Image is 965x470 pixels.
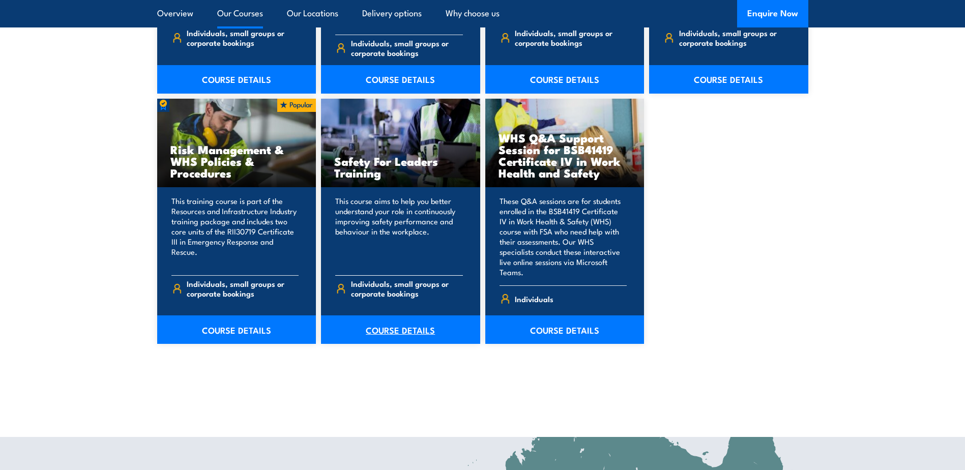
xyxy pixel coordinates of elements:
[515,291,553,307] span: Individuals
[321,315,480,344] a: COURSE DETAILS
[335,196,463,267] p: This course aims to help you better understand your role in continuously improving safety perform...
[157,315,316,344] a: COURSE DETAILS
[157,65,316,94] a: COURSE DETAILS
[171,196,299,267] p: This training course is part of the Resources and Infrastructure Industry training package and in...
[187,279,299,298] span: Individuals, small groups or corporate bookings
[170,143,303,179] h3: Risk Management & WHS Policies & Procedures
[351,38,463,57] span: Individuals, small groups or corporate bookings
[321,65,480,94] a: COURSE DETAILS
[679,28,791,47] span: Individuals, small groups or corporate bookings
[499,132,631,179] h3: WHS Q&A Support Session for BSB41419 Certificate IV in Work Health and Safety
[500,196,627,277] p: These Q&A sessions are for students enrolled in the BSB41419 Certificate IV in Work Health & Safe...
[187,28,299,47] span: Individuals, small groups or corporate bookings
[485,65,645,94] a: COURSE DETAILS
[334,155,467,179] h3: Safety For Leaders Training
[485,315,645,344] a: COURSE DETAILS
[351,279,463,298] span: Individuals, small groups or corporate bookings
[649,65,808,94] a: COURSE DETAILS
[515,28,627,47] span: Individuals, small groups or corporate bookings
